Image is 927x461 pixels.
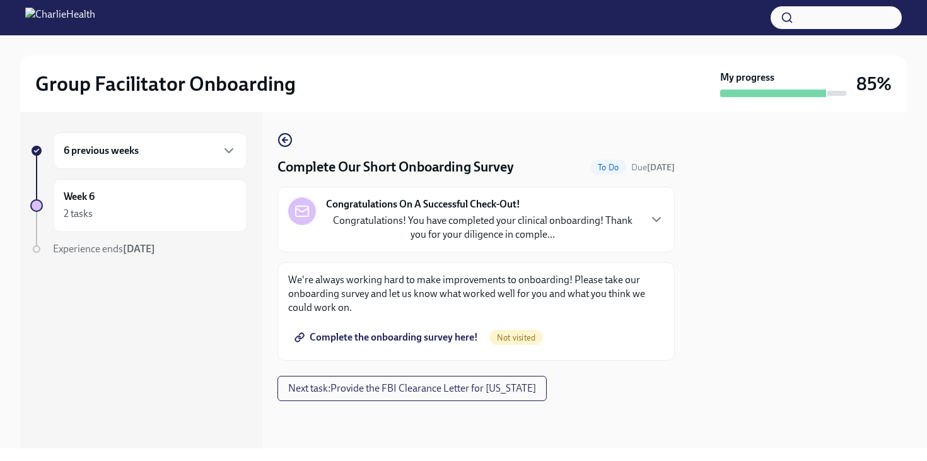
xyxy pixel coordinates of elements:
strong: Congratulations On A Successful Check-Out! [326,197,520,211]
span: Experience ends [53,243,155,255]
strong: [DATE] [647,162,675,173]
a: Week 62 tasks [30,179,247,232]
h6: Week 6 [64,190,95,204]
a: Complete the onboarding survey here! [288,325,487,350]
p: Congratulations! You have completed your clinical onboarding! Thank you for your diligence in com... [326,214,639,242]
p: We're always working hard to make improvements to onboarding! Please take our onboarding survey a... [288,273,664,315]
span: Due [631,162,675,173]
h4: Complete Our Short Onboarding Survey [277,158,514,177]
h2: Group Facilitator Onboarding [35,71,296,96]
span: Complete the onboarding survey here! [297,331,478,344]
h6: 6 previous weeks [64,144,139,158]
span: Next task : Provide the FBI Clearance Letter for [US_STATE] [288,382,536,395]
strong: My progress [720,71,774,85]
span: Not visited [489,333,543,342]
span: October 14th, 2025 09:00 [631,161,675,173]
div: 6 previous weeks [53,132,247,169]
h3: 85% [856,73,892,95]
span: To Do [590,163,626,172]
img: CharlieHealth [25,8,95,28]
button: Next task:Provide the FBI Clearance Letter for [US_STATE] [277,376,547,401]
strong: [DATE] [123,243,155,255]
div: 2 tasks [64,207,93,221]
